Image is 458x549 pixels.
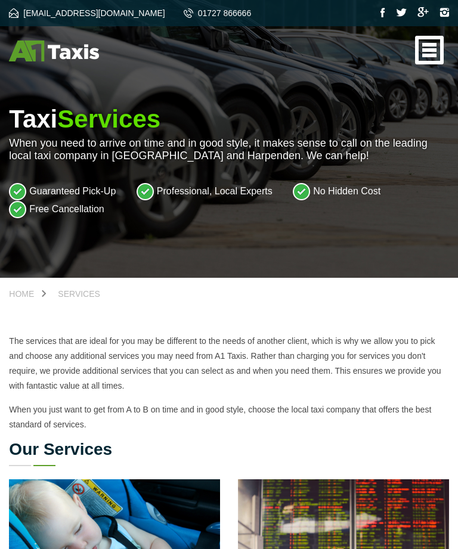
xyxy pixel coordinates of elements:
[9,105,448,134] h1: Taxi
[9,41,99,61] img: A1 Taxis St Albans LTD
[293,182,380,200] li: No Hidden Cost
[9,8,165,18] a: [EMAIL_ADDRESS][DOMAIN_NAME]
[9,441,448,458] h2: Our Services
[9,289,34,299] span: Home
[379,508,449,540] iframe: chat widget
[9,137,448,162] p: When you need to arrive on time and in good style, it makes sense to call on the leading local ta...
[9,402,448,432] p: When you just want to get from A to B on time and in good style, choose the local taxi company th...
[9,200,104,218] li: Free Cancellation
[380,8,385,17] img: Facebook
[9,334,448,393] p: The services that are ideal for you may be different to the needs of another client, which is why...
[9,290,46,298] a: Home
[9,182,116,200] li: Guaranteed Pick-Up
[417,7,429,17] img: Google Plus
[57,105,160,133] span: Services
[440,8,449,17] img: Instagram
[58,289,100,299] span: Services
[415,36,444,64] a: Nav
[46,290,112,298] a: Services
[137,182,273,200] li: Professional, Local Experts
[184,8,252,18] a: 01727 866666
[396,8,407,17] img: Twitter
